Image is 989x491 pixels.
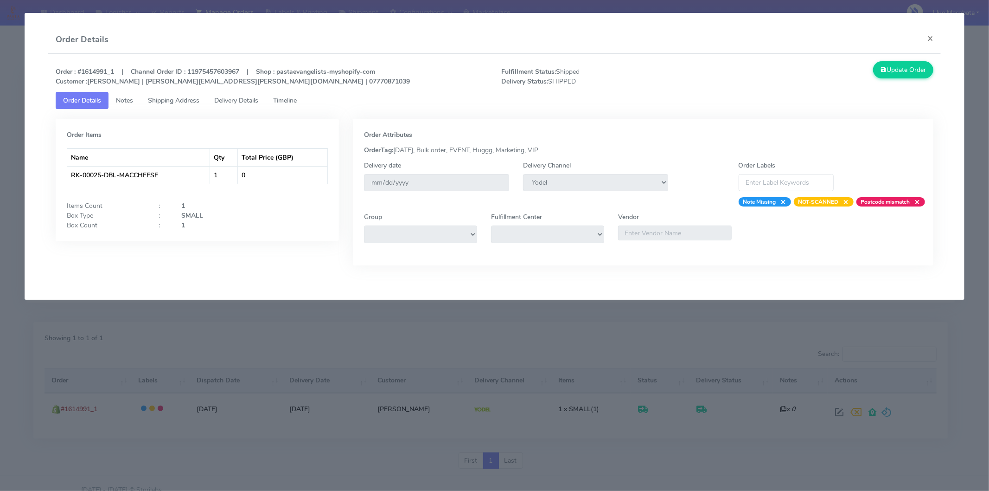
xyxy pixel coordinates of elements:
label: Vendor [618,212,639,222]
input: Enter Label Keywords [739,174,834,191]
div: : [152,220,174,230]
label: Delivery Channel [523,161,571,170]
strong: Order Items [67,130,102,139]
span: × [910,197,920,207]
label: Order Labels [739,161,776,170]
div: Box Type [60,211,152,220]
strong: 1 [181,221,185,230]
strong: Postcode mismatch [861,198,910,206]
strong: Fulfillment Status: [501,67,556,76]
div: Items Count [60,201,152,211]
strong: Order Attributes [364,130,412,139]
strong: NOT-SCANNED [798,198,839,206]
ul: Tabs [56,92,933,109]
span: Shipping Address [148,96,199,105]
th: Qty [210,149,238,166]
span: Order Details [63,96,101,105]
th: Total Price (GBP) [238,149,327,166]
strong: 1 [181,201,185,210]
div: Box Count [60,220,152,230]
th: Name [67,149,210,166]
span: Shipped SHIPPED [494,67,717,86]
button: Update Order [873,61,933,78]
td: RK-00025-DBL-MACCHEESE [67,166,210,184]
span: Notes [116,96,133,105]
strong: Customer : [56,77,87,86]
span: Delivery Details [214,96,258,105]
button: Close [920,26,941,51]
h4: Order Details [56,33,108,46]
strong: Order : #1614991_1 | Channel Order ID : 11975457603967 | Shop : pastaevangelists-myshopify-com [P... [56,67,410,86]
div: [DATE], Bulk order, EVENT, Huggg, Marketing, VIP [357,145,929,155]
label: Group [364,212,382,222]
td: 0 [238,166,327,184]
div: : [152,211,174,220]
strong: SMALL [181,211,203,220]
div: : [152,201,174,211]
span: × [776,197,786,207]
strong: OrderTag: [364,146,393,155]
span: × [839,197,849,207]
span: Timeline [273,96,297,105]
td: 1 [210,166,238,184]
strong: Note Missing [743,198,776,206]
label: Fulfillment Center [491,212,542,222]
strong: Delivery Status: [501,77,548,86]
input: Enter Vendor Name [618,226,731,240]
label: Delivery date [364,161,401,170]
